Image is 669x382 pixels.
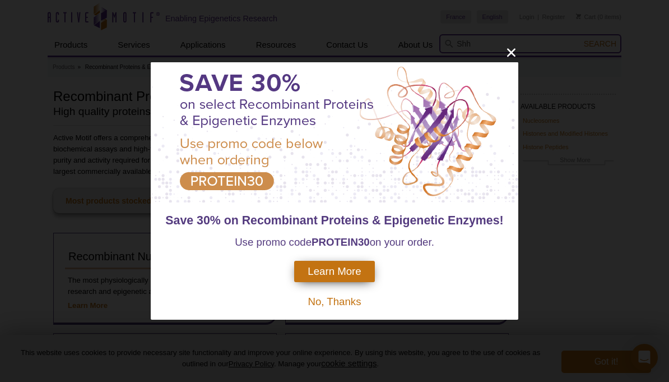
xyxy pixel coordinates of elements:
button: close [504,45,518,59]
span: Use promo code on your order. [235,236,434,248]
span: No, Thanks [308,296,361,307]
strong: PROTEIN30 [312,236,370,248]
span: Save 30% on Recombinant Proteins & Epigenetic Enzymes! [165,214,503,227]
span: Learn More [308,265,361,278]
